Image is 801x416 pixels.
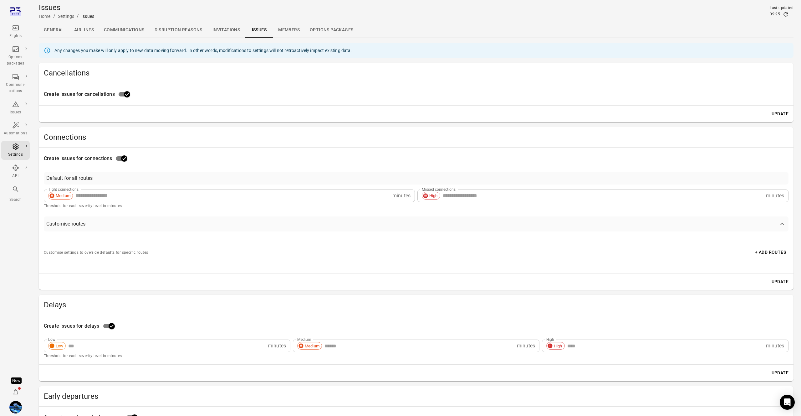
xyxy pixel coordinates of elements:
[53,13,55,20] li: /
[1,184,30,205] button: Search
[4,54,27,67] div: Options packages
[44,300,788,310] h2: Delays
[4,130,27,137] div: Automations
[770,5,793,11] div: Last updated
[4,33,27,39] div: Flights
[44,391,788,401] h2: Early departures
[39,23,69,38] a: General
[268,342,286,350] p: minutes
[4,152,27,158] div: Settings
[392,192,411,200] p: minutes
[552,343,564,349] span: High
[4,197,27,203] div: Search
[273,23,305,38] a: Members
[245,23,273,38] a: Issues
[769,367,791,379] button: Update
[1,99,30,117] a: Issues
[4,82,27,94] div: Communi-cations
[766,342,784,350] p: minutes
[44,353,788,359] p: Threshold for each severity level in minutes
[303,343,322,349] span: Medium
[1,22,30,41] a: Flights
[39,23,793,38] div: Local navigation
[44,231,788,268] div: Customise routes
[769,108,791,120] button: Update
[9,401,22,413] img: shutterstock-1708408498.jpg
[54,45,352,56] div: Any changes you make will only apply to new data moving forward. In other words, modifications to...
[58,14,74,19] a: Settings
[783,11,789,18] button: Refresh data
[69,23,99,38] a: Airlines
[44,203,788,209] p: Threshold for each severity level in minutes
[44,68,788,78] h2: Cancellations
[4,173,27,179] div: API
[305,23,358,38] a: Options packages
[7,398,24,416] button: Daníel Benediktsson
[39,14,51,19] a: Home
[77,13,79,20] li: /
[766,192,784,200] p: minutes
[769,276,791,288] button: Update
[81,13,94,19] div: Issues
[1,162,30,181] a: API
[11,377,22,384] div: Tooltip anchor
[207,23,245,38] a: Invitations
[48,337,55,342] label: Low
[44,91,115,98] span: Create issues for cancellations
[44,132,788,142] h2: Connections
[1,71,30,96] a: Communi-cations
[1,44,30,69] a: Options packages
[44,250,148,256] p: Customise settings to override defaults for specific routes
[1,141,30,160] a: Settings
[517,342,535,350] p: minutes
[150,23,207,38] a: Disruption reasons
[99,23,150,38] a: Communications
[770,11,780,18] div: 09:25
[54,343,65,349] span: Low
[44,322,99,330] span: Create issues for delays
[9,386,22,398] button: Notifications
[4,109,27,116] div: Issues
[422,187,456,192] label: Missed connections
[427,193,440,199] span: High
[1,120,30,138] a: Automations
[44,155,112,162] span: Create issues for connections
[546,337,554,342] label: High
[753,247,788,258] button: + Add routes
[46,220,85,228] div: Customise routes
[48,187,79,192] label: Tight connections
[39,3,94,13] h1: Issues
[54,193,73,199] span: Medium
[297,337,311,342] label: Medium
[39,13,94,20] nav: Breadcrumbs
[46,174,93,182] div: Default for all routes
[780,395,795,410] div: Open Intercom Messenger
[44,216,788,231] button: Customise routes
